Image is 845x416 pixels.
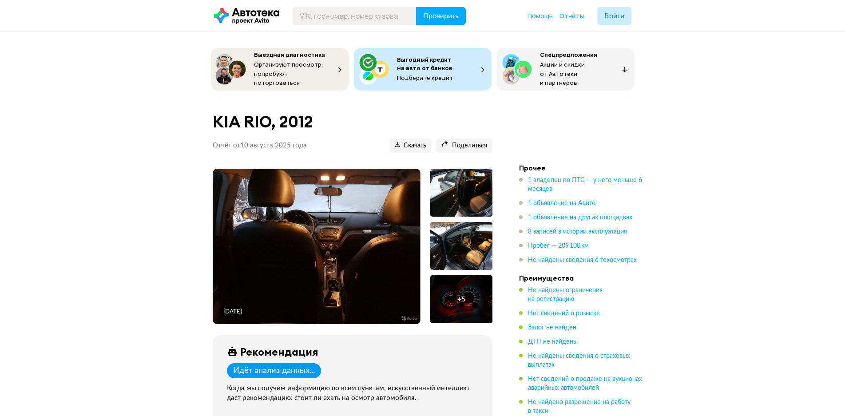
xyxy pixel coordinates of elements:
button: Проверить [416,7,466,25]
span: Залог не найден [528,325,576,331]
button: Войти [597,7,631,25]
a: Помощь [528,12,553,20]
span: 1 владелец по ПТС — у него меньше 6 месяцев [528,177,642,192]
span: Не найдены сведения о техосмотрах [528,257,637,263]
div: Идёт анализ данных... [233,366,315,376]
button: Выгодный кредит на авто от банковПодберите кредит [354,48,492,91]
h4: Преимущества [519,273,643,282]
input: VIN, госномер, номер кузова [293,7,417,25]
span: Нет сведений о розыске [528,310,600,317]
span: Нет сведений о продаже на аукционах аварийных автомобилей [528,376,642,391]
img: Main car [213,169,420,324]
span: 8 записей в истории эксплуатации [528,229,627,235]
button: СпецпредложенияАкции и скидки от Автотеки и партнёров [497,48,635,91]
h4: Прочее [519,163,643,172]
div: Рекомендация [240,345,318,358]
span: Не найдены сведения о страховых выплатах [528,353,630,368]
span: Подберите кредит [397,74,453,82]
h1: KIA RIO, 2012 [213,112,492,131]
span: Войти [604,12,624,20]
a: Отчёты [559,12,584,20]
span: Акции и скидки от Автотеки и партнёров [540,60,585,87]
div: Когда мы получим информацию по всем пунктам, искусственный интеллект даст рекомендацию: стоит ли ... [227,384,482,403]
div: [DATE] [223,308,242,316]
span: Выгодный кредит на авто от банков [397,55,452,72]
button: Поделиться [436,139,492,153]
button: Скачать [389,139,432,153]
span: 1 объявление на других площадках [528,214,632,221]
span: Поделиться [441,142,487,150]
span: Выездная диагностика [254,51,325,59]
div: + 5 [457,295,465,304]
span: Скачать [395,142,426,150]
span: Спецпредложения [540,51,597,59]
span: ДТП не найдены [528,339,578,345]
button: Выездная диагностикаОрганизуют просмотр, попробуют поторговаться [211,48,349,91]
span: Пробег — 209 100 км [528,243,589,249]
p: Отчёт от 10 августа 2025 года [213,141,307,150]
span: Организуют просмотр, попробуют поторговаться [254,60,323,87]
span: Не найдено разрешение на работу в такси [528,399,631,414]
span: Проверить [423,12,459,20]
span: 1 объявление на Авито [528,200,595,206]
span: Не найдены ограничения на регистрацию [528,287,603,302]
